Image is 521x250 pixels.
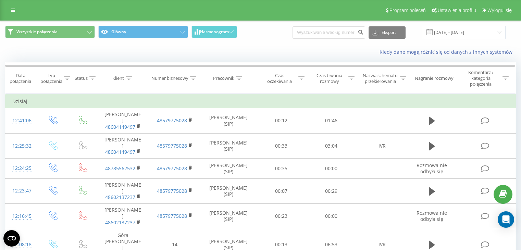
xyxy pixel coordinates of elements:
[5,26,95,38] button: Wszystkie połączenia
[5,95,516,108] td: Dzisiaj
[438,8,476,13] span: Ustawienia profilu
[157,188,187,194] a: 48579775028
[12,114,30,127] div: 12:41:06
[487,8,512,13] span: Wyloguj się
[157,213,187,219] a: 48579775028
[201,178,257,204] td: [PERSON_NAME] (SIP)
[157,117,187,124] a: 48579775028
[97,108,149,134] td: [PERSON_NAME]
[389,8,426,13] span: Program poleceń
[97,133,149,159] td: [PERSON_NAME]
[369,26,406,39] button: Eksport
[105,149,135,155] a: 48604149497
[306,204,356,229] td: 00:00
[293,26,365,39] input: Wyszukiwanie według numeru
[12,139,30,153] div: 12:25:32
[105,194,135,200] a: 48602137237
[151,75,188,81] div: Numer biznesowy
[201,108,257,134] td: [PERSON_NAME] (SIP)
[257,159,306,178] td: 00:35
[263,73,297,84] div: Czas oczekiwania
[98,26,188,38] button: Główny
[306,178,356,204] td: 00:29
[3,230,20,247] button: Open CMP widget
[417,162,447,175] span: Rozmowa nie odbyła się
[213,75,234,81] div: Pracownik
[157,165,187,172] a: 48579775028
[12,184,30,198] div: 12:23:47
[105,124,135,130] a: 48604149497
[257,108,306,134] td: 00:12
[417,210,447,222] span: Rozmowa nie odbyła się
[200,29,229,34] span: Harmonogram
[12,162,30,175] div: 12:24:25
[112,75,124,81] div: Klient
[461,70,501,87] div: Komentarz / kategoria połączenia
[306,108,356,134] td: 01:46
[356,133,408,159] td: IVR
[105,165,135,172] a: 48785562532
[498,211,514,228] div: Open Intercom Messenger
[380,49,516,55] a: Kiedy dane mogą różnić się od danych z innych systemów
[362,73,398,84] div: Nazwa schematu przekierowania
[5,73,35,84] div: Data połączenia
[105,219,135,226] a: 48602137237
[257,178,306,204] td: 00:07
[201,133,257,159] td: [PERSON_NAME] (SIP)
[12,210,30,223] div: 12:16:45
[312,73,347,84] div: Czas trwania rozmowy
[157,142,187,149] a: 48579775028
[257,133,306,159] td: 00:33
[415,75,454,81] div: Nagranie rozmowy
[97,178,149,204] td: [PERSON_NAME]
[40,73,62,84] div: Typ połączenia
[257,204,306,229] td: 00:23
[191,26,237,38] button: Harmonogram
[97,204,149,229] td: [PERSON_NAME]
[306,159,356,178] td: 00:00
[16,29,58,35] span: Wszystkie połączenia
[201,159,257,178] td: [PERSON_NAME] (SIP)
[306,133,356,159] td: 03:04
[201,204,257,229] td: [PERSON_NAME] (SIP)
[75,75,88,81] div: Status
